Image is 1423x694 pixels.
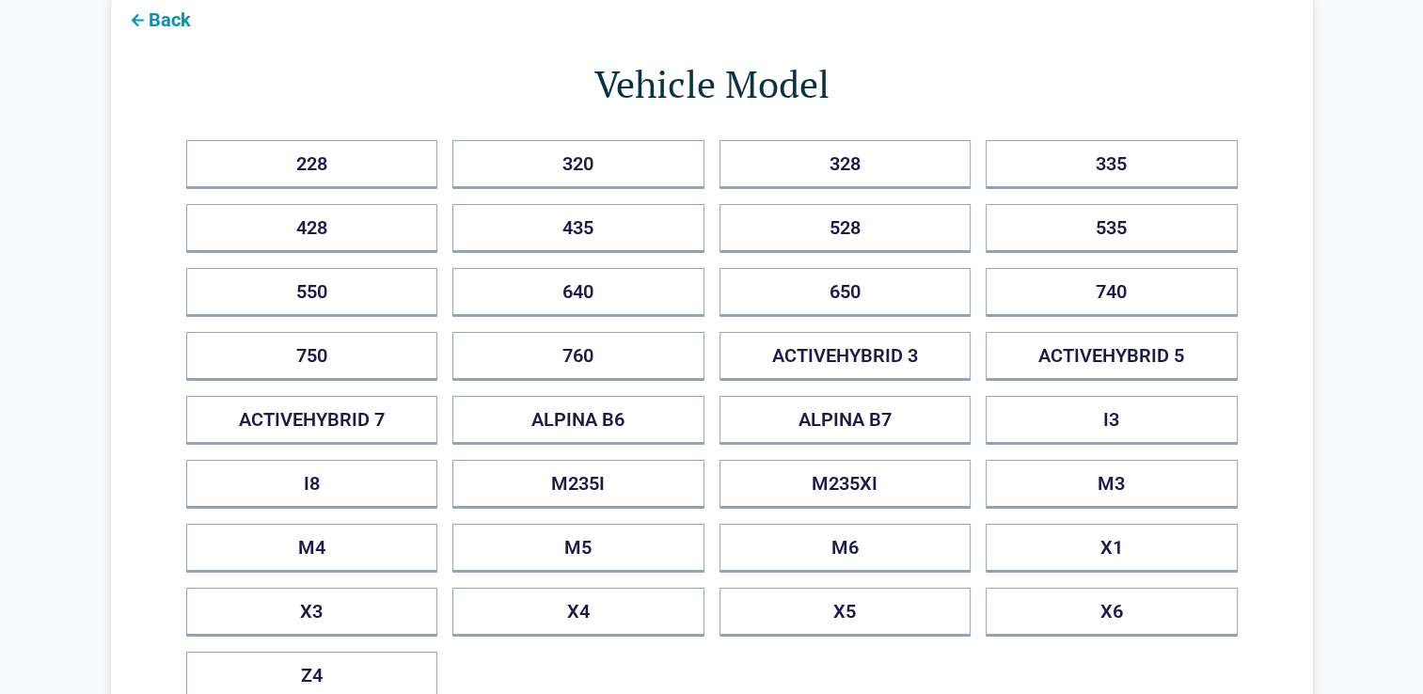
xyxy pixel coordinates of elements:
button: X6 [986,588,1238,637]
button: ACTIVEHYBRID 5 [986,332,1238,381]
button: M5 [452,524,704,573]
button: ALPINA B7 [719,396,972,445]
button: I3 [986,396,1238,445]
button: X4 [452,588,704,637]
button: I8 [186,460,438,509]
h1: Vehicle Model [186,57,1238,110]
button: M235XI [719,460,972,509]
button: 335 [986,140,1238,189]
button: 320 [452,140,704,189]
button: 528 [719,204,972,253]
button: X1 [986,524,1238,573]
button: 760 [452,332,704,381]
button: M3 [986,460,1238,509]
button: ACTIVEHYBRID 3 [719,332,972,381]
button: 228 [186,140,438,189]
button: X3 [186,588,438,637]
button: M4 [186,524,438,573]
button: 428 [186,204,438,253]
button: ACTIVEHYBRID 7 [186,396,438,445]
button: 750 [186,332,438,381]
button: X5 [719,588,972,637]
button: 435 [452,204,704,253]
button: 640 [452,268,704,317]
button: M235I [452,460,704,509]
button: M6 [719,524,972,573]
button: 550 [186,268,438,317]
button: 535 [986,204,1238,253]
button: ALPINA B6 [452,396,704,445]
button: 740 [986,268,1238,317]
button: 328 [719,140,972,189]
button: 650 [719,268,972,317]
